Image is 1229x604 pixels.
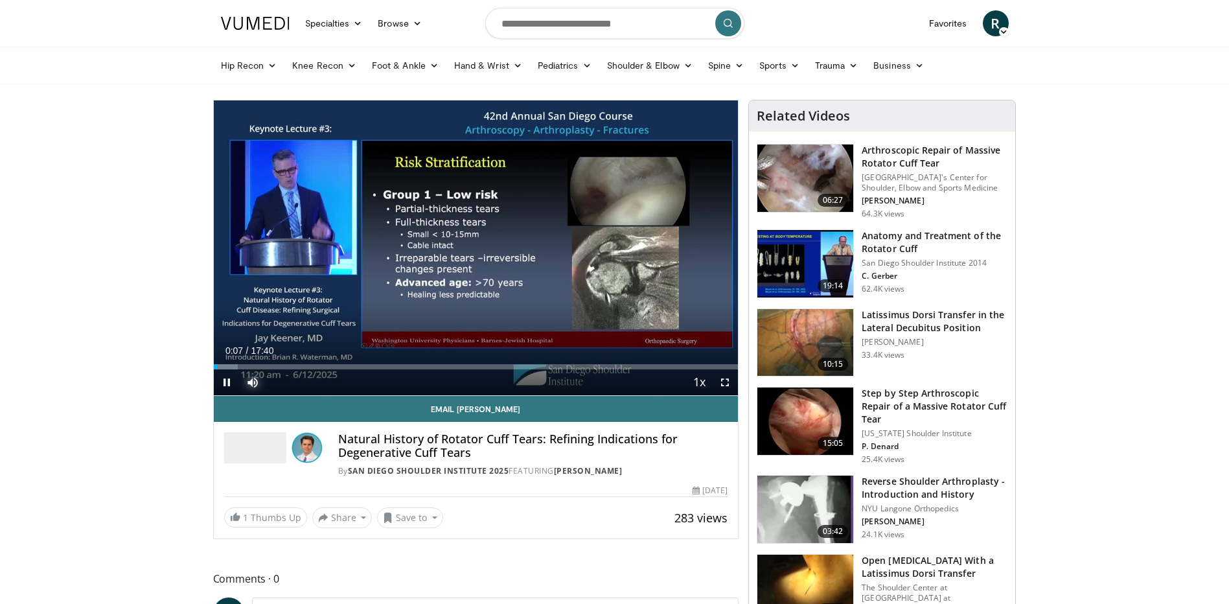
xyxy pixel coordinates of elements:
[818,525,849,538] span: 03:42
[214,396,739,422] a: Email [PERSON_NAME]
[862,387,1007,426] h3: Step by Step Arthroscopic Repair of a Massive Rotator Cuff Tear
[214,364,739,369] div: Progress Bar
[818,358,849,371] span: 10:15
[862,172,1007,193] p: [GEOGRAPHIC_DATA]'s Center for Shoulder, Elbow and Sports Medicine
[818,194,849,207] span: 06:27
[862,554,1007,580] h3: Open [MEDICAL_DATA] With a Latissimus Dorsi Transfer
[251,345,273,356] span: 17:40
[862,504,1007,514] p: NYU Langone Orthopedics
[284,52,364,78] a: Knee Recon
[862,229,1007,255] h3: Anatomy and Treatment of the Rotator Cuff
[712,369,738,395] button: Fullscreen
[866,52,932,78] a: Business
[686,369,712,395] button: Playback Rate
[862,284,904,294] p: 62.4K views
[554,465,623,476] a: [PERSON_NAME]
[862,517,1007,527] p: [PERSON_NAME]
[370,10,430,36] a: Browse
[446,52,530,78] a: Hand & Wrist
[224,432,286,463] img: San Diego Shoulder Institute 2025
[224,507,307,528] a: 1 Thumbs Up
[214,369,240,395] button: Pause
[862,441,1007,452] p: P. Denard
[862,308,1007,334] h3: Latissimus Dorsi Transfer in the Lateral Decubitus Position
[983,10,1009,36] a: R
[243,511,248,524] span: 1
[599,52,700,78] a: Shoulder & Elbow
[757,308,1007,377] a: 10:15 Latissimus Dorsi Transfer in the Lateral Decubitus Position [PERSON_NAME] 33.4K views
[757,476,853,543] img: zucker_4.png.150x105_q85_crop-smart_upscale.jpg
[700,52,752,78] a: Spine
[862,428,1007,439] p: [US_STATE] Shoulder Institute
[674,510,728,526] span: 283 views
[862,529,904,540] p: 24.1K views
[818,437,849,450] span: 15:05
[364,52,446,78] a: Foot & Ankle
[338,432,728,460] h4: Natural History of Rotator Cuff Tears: Refining Indications for Degenerative Cuff Tears
[757,387,1007,465] a: 15:05 Step by Step Arthroscopic Repair of a Massive Rotator Cuff Tear [US_STATE] Shoulder Institu...
[348,465,509,476] a: San Diego Shoulder Institute 2025
[757,144,1007,219] a: 06:27 Arthroscopic Repair of Massive Rotator Cuff Tear [GEOGRAPHIC_DATA]'s Center for Shoulder, E...
[530,52,599,78] a: Pediatrics
[214,100,739,396] video-js: Video Player
[485,8,744,39] input: Search topics, interventions
[377,507,443,528] button: Save to
[240,369,266,395] button: Mute
[221,17,290,30] img: VuMedi Logo
[862,337,1007,347] p: [PERSON_NAME]
[757,108,850,124] h4: Related Videos
[757,145,853,212] img: 281021_0002_1.png.150x105_q85_crop-smart_upscale.jpg
[757,475,1007,544] a: 03:42 Reverse Shoulder Arthroplasty - Introduction and History NYU Langone Orthopedics [PERSON_NA...
[862,209,904,219] p: 64.3K views
[297,10,371,36] a: Specialties
[862,350,904,360] p: 33.4K views
[862,271,1007,281] p: C. Gerber
[246,345,249,356] span: /
[213,570,739,587] span: Comments 0
[818,279,849,292] span: 19:14
[225,345,243,356] span: 0:07
[862,196,1007,206] p: [PERSON_NAME]
[757,229,1007,298] a: 19:14 Anatomy and Treatment of the Rotator Cuff San Diego Shoulder Institute 2014 C. Gerber 62.4K...
[292,432,323,463] img: Avatar
[757,388,853,455] img: 7cd5bdb9-3b5e-40f2-a8f4-702d57719c06.150x105_q85_crop-smart_upscale.jpg
[312,507,373,528] button: Share
[213,52,285,78] a: Hip Recon
[693,485,728,496] div: [DATE]
[338,465,728,477] div: By FEATURING
[757,309,853,377] img: 38501_0000_3.png.150x105_q85_crop-smart_upscale.jpg
[862,475,1007,501] h3: Reverse Shoulder Arthroplasty - Introduction and History
[862,454,904,465] p: 25.4K views
[752,52,807,78] a: Sports
[862,144,1007,170] h3: Arthroscopic Repair of Massive Rotator Cuff Tear
[757,230,853,297] img: 58008271-3059-4eea-87a5-8726eb53a503.150x105_q85_crop-smart_upscale.jpg
[921,10,975,36] a: Favorites
[862,258,1007,268] p: San Diego Shoulder Institute 2014
[807,52,866,78] a: Trauma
